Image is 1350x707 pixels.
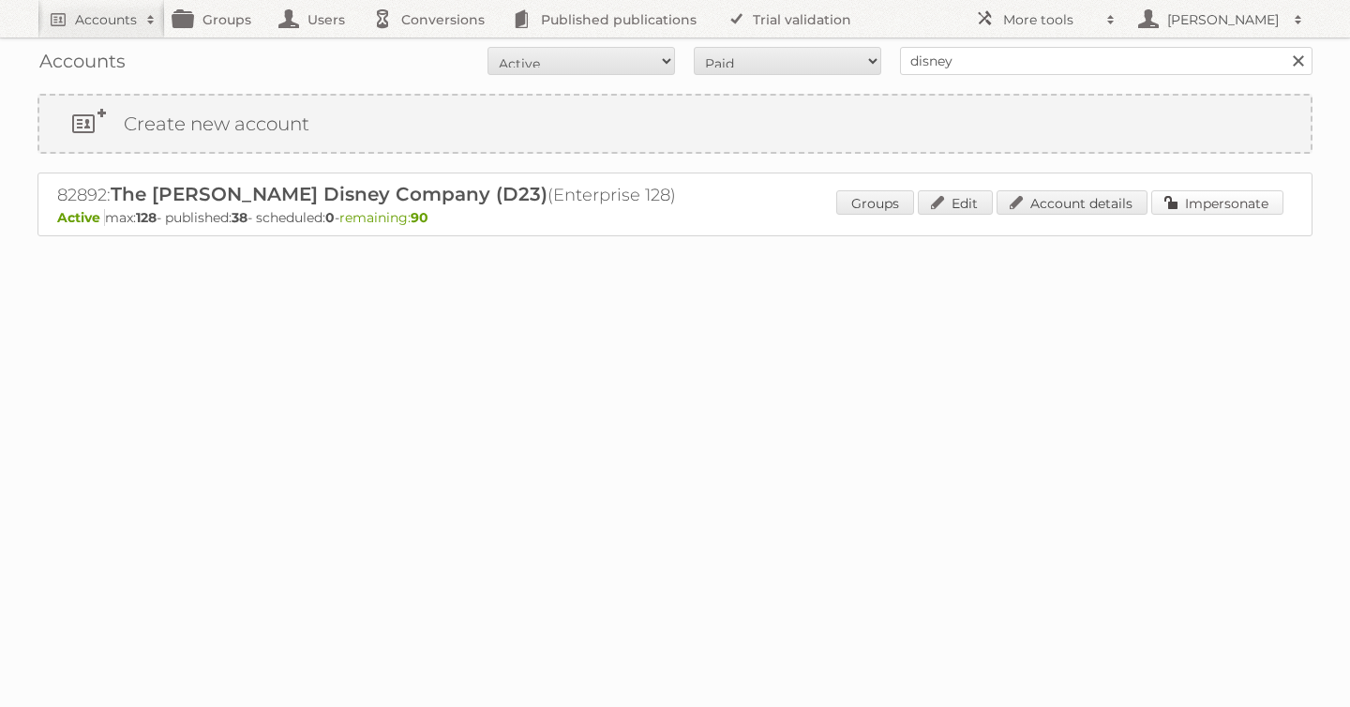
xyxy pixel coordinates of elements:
h2: Accounts [75,10,137,29]
span: Active [57,209,105,226]
strong: 90 [411,209,428,226]
h2: 82892: (Enterprise 128) [57,183,713,207]
a: Edit [918,190,993,215]
a: Groups [836,190,914,215]
strong: 128 [136,209,157,226]
strong: 38 [232,209,247,226]
a: Impersonate [1151,190,1283,215]
a: Create new account [39,96,1311,152]
p: max: - published: - scheduled: - [57,209,1293,226]
strong: 0 [325,209,335,226]
a: Account details [997,190,1147,215]
span: The [PERSON_NAME] Disney Company (D23) [111,183,547,205]
span: remaining: [339,209,428,226]
h2: [PERSON_NAME] [1162,10,1284,29]
h2: More tools [1003,10,1097,29]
